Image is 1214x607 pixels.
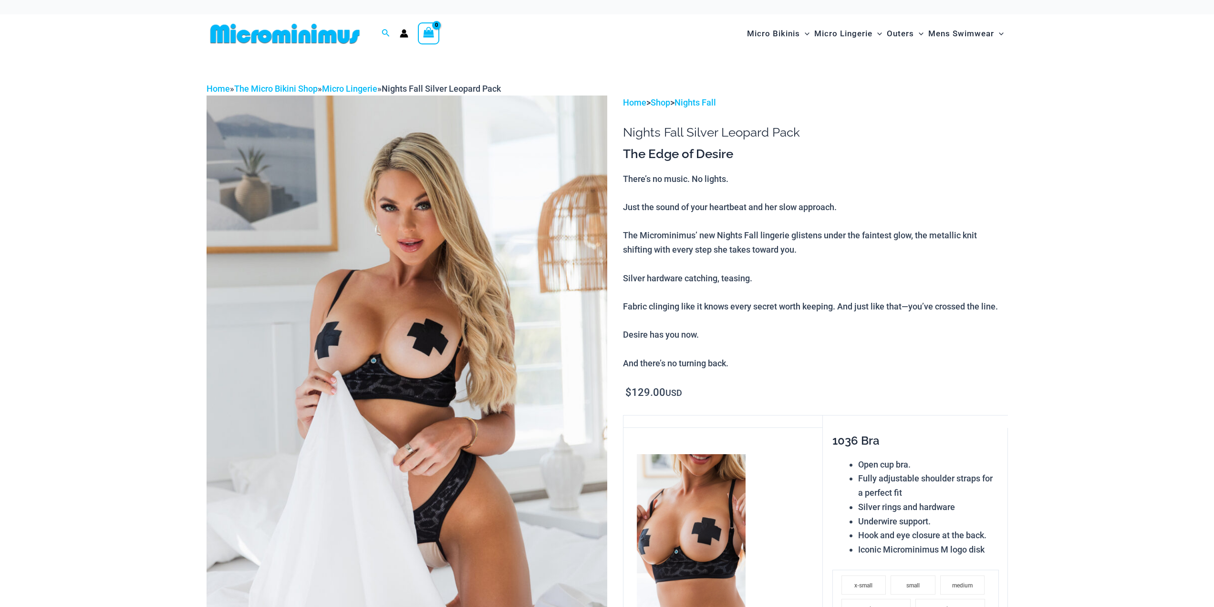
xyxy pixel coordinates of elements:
span: x-small [854,582,872,589]
a: Home [207,84,230,94]
h1: Nights Fall Silver Leopard Pack [623,125,1007,140]
li: medium [940,575,985,595]
a: Micro Lingerie [322,84,377,94]
a: Nights Fall [674,97,716,107]
p: > > [623,96,1007,110]
a: Mens SwimwearMenu ToggleMenu Toggle [926,19,1006,48]
a: Micro LingerieMenu ToggleMenu Toggle [812,19,884,48]
li: Silver rings and hardware [858,500,999,514]
span: small [906,582,920,589]
span: Menu Toggle [914,21,923,46]
span: 1036 Bra [832,434,880,447]
span: Micro Lingerie [814,21,872,46]
a: Search icon link [382,28,390,40]
h3: The Edge of Desire [623,146,1007,162]
a: Account icon link [400,29,408,38]
img: MM SHOP LOGO FLAT [207,23,363,44]
span: $ [625,386,632,398]
li: Open cup bra. [858,458,999,472]
a: OutersMenu ToggleMenu Toggle [884,19,926,48]
span: Micro Bikinis [747,21,800,46]
span: Menu Toggle [800,21,809,46]
li: small [891,575,935,595]
li: Fully adjustable shoulder straps for a perfect fit [858,471,999,500]
span: » » » [207,84,501,94]
a: View Shopping Cart, empty [418,22,440,44]
span: Nights Fall Silver Leopard Pack [382,84,501,94]
li: Underwire support. [858,514,999,529]
p: There’s no music. No lights. Just the sound of your heartbeat and her slow approach. The Micromin... [623,172,1007,371]
a: Home [623,97,646,107]
a: The Micro Bikini Shop [234,84,318,94]
li: Hook and eye closure at the back. [858,528,999,543]
li: x-small [841,575,886,595]
a: Micro BikinisMenu ToggleMenu Toggle [745,19,812,48]
span: medium [952,582,973,589]
span: Outers [887,21,914,46]
nav: Site Navigation [743,18,1008,50]
li: Iconic Microminimus M logo disk [858,543,999,557]
p: USD [623,385,1007,400]
span: Menu Toggle [994,21,1004,46]
span: Menu Toggle [872,21,882,46]
a: Shop [651,97,670,107]
bdi: 129.00 [625,386,665,398]
span: Mens Swimwear [928,21,994,46]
